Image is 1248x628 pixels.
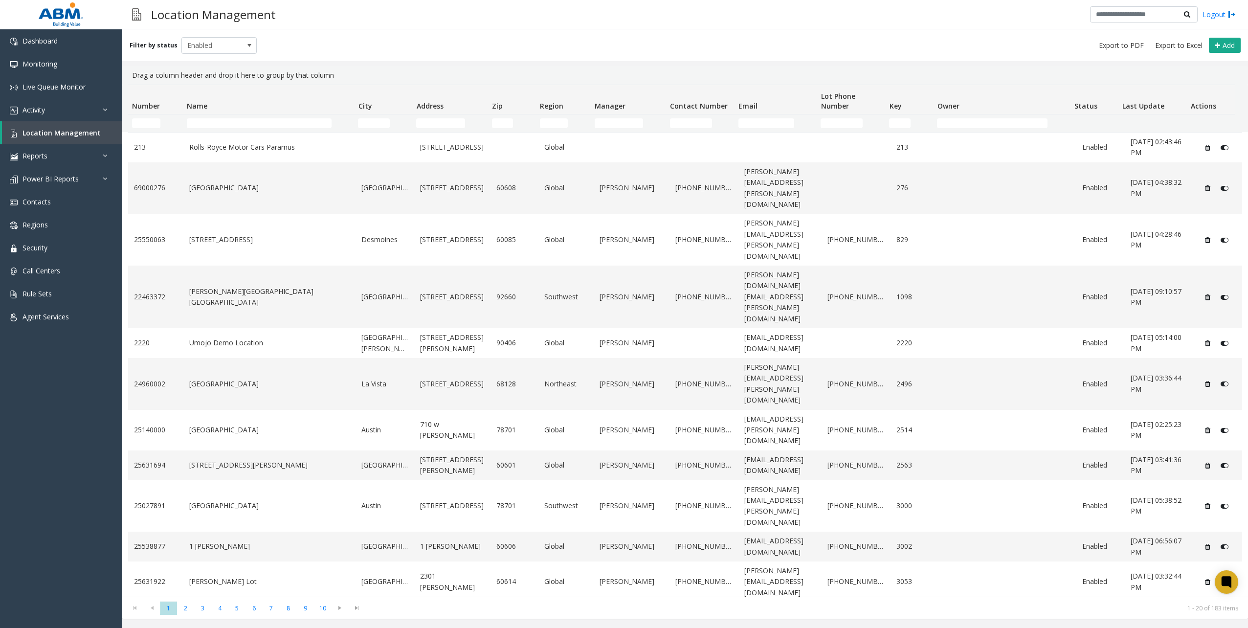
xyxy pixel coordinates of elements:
[194,602,211,615] span: Page 3
[1131,420,1181,440] span: [DATE] 02:25:23 PM
[492,118,513,128] input: Zip Filter
[245,602,263,615] span: Page 6
[189,142,350,153] a: Rolls-Royce Motor Cars Paramus
[420,379,484,389] a: [STREET_ADDRESS]
[420,500,484,511] a: [STREET_ADDRESS]
[1200,289,1215,305] button: Delete
[122,85,1248,597] div: Data table
[1082,337,1119,348] a: Enabled
[827,425,885,435] a: [PHONE_NUMBER]
[600,576,664,587] a: [PERSON_NAME]
[187,118,332,128] input: Name Filter
[827,234,885,245] a: [PHONE_NUMBER]
[536,114,591,132] td: Region Filter
[22,289,52,298] span: Rule Sets
[1131,495,1188,517] a: [DATE] 05:38:52 PM
[744,484,815,528] a: [PERSON_NAME][EMAIL_ADDRESS][PERSON_NAME][DOMAIN_NAME]
[675,292,733,302] a: [PHONE_NUMBER]
[358,118,390,128] input: City Filter
[1122,101,1164,111] span: Last Update
[420,332,484,354] a: [STREET_ADDRESS][PERSON_NAME]
[420,182,484,193] a: [STREET_ADDRESS]
[187,101,207,111] span: Name
[896,142,933,153] a: 213
[128,114,183,132] td: Number Filter
[10,245,18,252] img: 'icon'
[10,222,18,229] img: 'icon'
[189,337,350,348] a: Umojo Demo Location
[600,460,664,471] a: [PERSON_NAME]
[675,460,733,471] a: [PHONE_NUMBER]
[1200,574,1215,590] button: Delete
[1131,455,1181,475] span: [DATE] 03:41:36 PM
[1200,232,1215,248] button: Delete
[1200,140,1215,156] button: Delete
[361,379,408,389] a: La Vista
[1223,41,1235,50] span: Add
[1200,422,1215,438] button: Delete
[183,114,354,132] td: Name Filter
[146,2,281,26] h3: Location Management
[544,182,588,193] a: Global
[134,460,178,471] a: 25631694
[544,576,588,587] a: Global
[1155,41,1203,50] span: Export to Excel
[134,541,178,552] a: 25538877
[297,602,314,615] span: Page 9
[132,2,141,26] img: pageIcon
[1095,39,1148,52] button: Export to PDF
[496,379,533,389] a: 68128
[10,153,18,160] img: 'icon'
[22,82,86,91] span: Live Queue Monitor
[10,84,18,91] img: 'icon'
[417,101,444,111] span: Address
[896,182,933,193] a: 276
[420,571,484,593] a: 2301 [PERSON_NAME]
[600,500,664,511] a: [PERSON_NAME]
[890,101,902,111] span: Key
[675,234,733,245] a: [PHONE_NUMBER]
[896,576,933,587] a: 3053
[496,234,533,245] a: 60085
[361,425,408,435] a: Austin
[1082,142,1119,153] a: Enabled
[412,114,488,132] td: Address Filter
[817,114,885,132] td: Lot Phone Number Filter
[211,602,228,615] span: Page 4
[132,101,160,111] span: Number
[595,118,644,128] input: Manager Filter
[1131,571,1181,591] span: [DATE] 03:32:44 PM
[1209,38,1241,53] button: Add
[420,142,484,153] a: [STREET_ADDRESS]
[1131,419,1188,441] a: [DATE] 02:25:23 PM
[10,107,18,114] img: 'icon'
[738,118,794,128] input: Email Filter
[1070,114,1118,132] td: Status Filter
[10,176,18,183] img: 'icon'
[827,576,885,587] a: [PHONE_NUMBER]
[420,234,484,245] a: [STREET_ADDRESS]
[10,268,18,275] img: 'icon'
[1215,376,1233,392] button: Disable
[544,500,588,511] a: Southwest
[22,220,48,229] span: Regions
[1215,180,1233,196] button: Disable
[1151,39,1206,52] button: Export to Excel
[134,337,178,348] a: 2220
[675,500,733,511] a: [PHONE_NUMBER]
[544,234,588,245] a: Global
[600,337,664,348] a: [PERSON_NAME]
[544,460,588,471] a: Global
[675,182,733,193] a: [PHONE_NUMBER]
[1187,114,1235,132] td: Actions Filter
[1215,140,1233,156] button: Disable
[314,602,331,615] span: Page 10
[735,114,817,132] td: Email Filter
[358,101,372,111] span: City
[1131,373,1181,393] span: [DATE] 03:36:44 PM
[22,128,101,137] span: Location Management
[134,379,178,389] a: 24960002
[348,601,365,615] span: Go to the last page
[1131,229,1181,249] span: [DATE] 04:28:46 PM
[896,337,933,348] a: 2220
